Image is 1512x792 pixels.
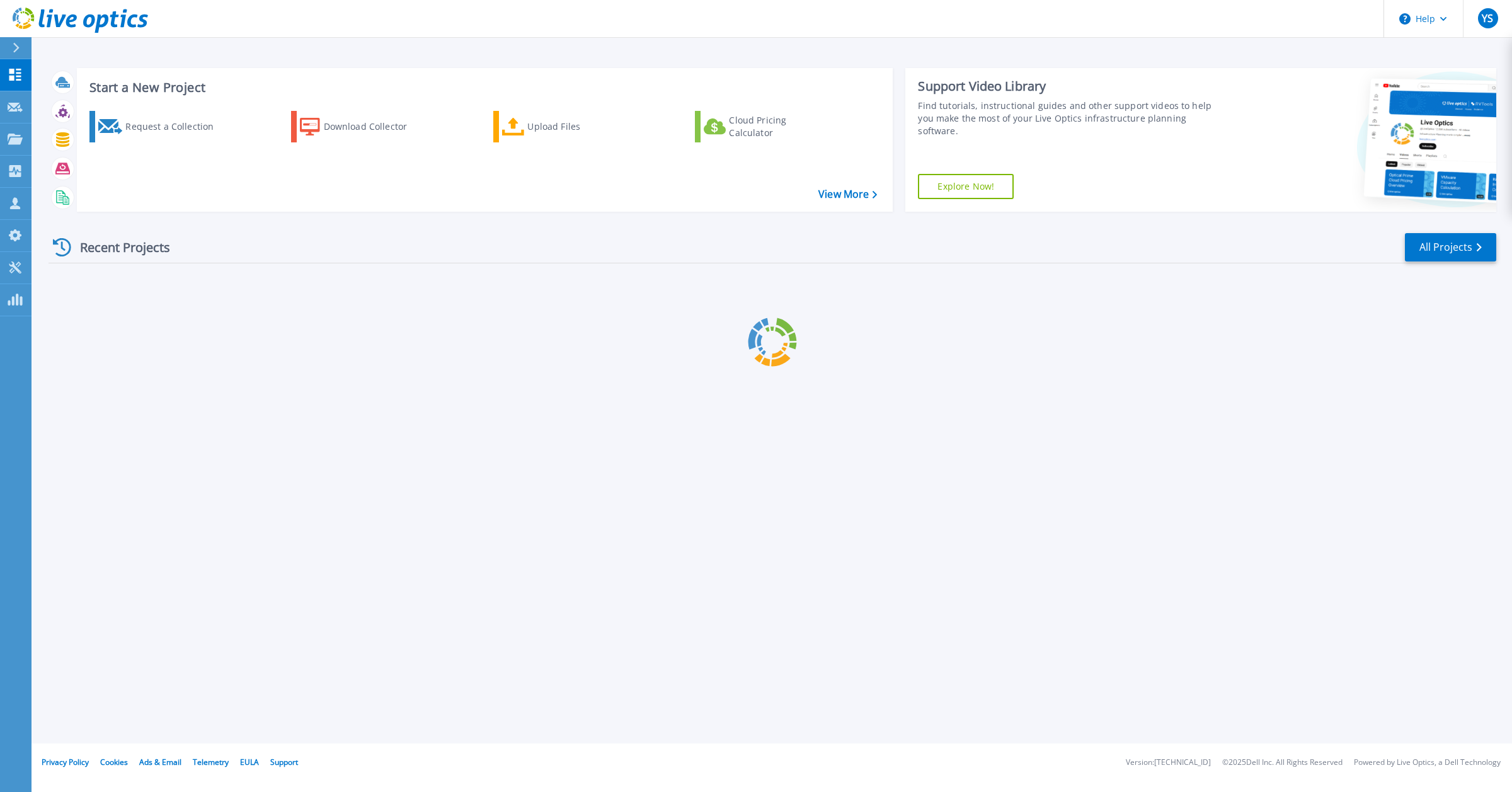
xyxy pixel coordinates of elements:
div: Download Collector [324,114,425,139]
a: Telemetry [193,757,229,767]
div: Find tutorials, instructional guides and other support videos to help you make the most of your L... [918,100,1222,137]
a: Ads & Email [139,757,181,767]
div: Support Video Library [918,78,1222,95]
li: Powered by Live Optics, a Dell Technology [1354,759,1501,767]
a: Cookies [100,757,128,767]
a: Explore Now! [918,174,1014,199]
div: Recent Projects [49,232,187,263]
li: © 2025 Dell Inc. All Rights Reserved [1222,759,1343,767]
a: Cloud Pricing Calculator [695,111,835,142]
a: Request a Collection [89,111,230,142]
h3: Start a New Project [89,81,877,95]
div: Upload Files [527,114,628,139]
span: YS [1482,13,1493,23]
a: View More [818,188,877,200]
a: Support [270,757,298,767]
a: All Projects [1405,233,1496,261]
a: EULA [240,757,259,767]
li: Version: [TECHNICAL_ID] [1126,759,1211,767]
a: Upload Files [493,111,634,142]
a: Privacy Policy [42,757,89,767]
a: Download Collector [291,111,432,142]
div: Request a Collection [125,114,226,139]
div: Cloud Pricing Calculator [729,114,830,139]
